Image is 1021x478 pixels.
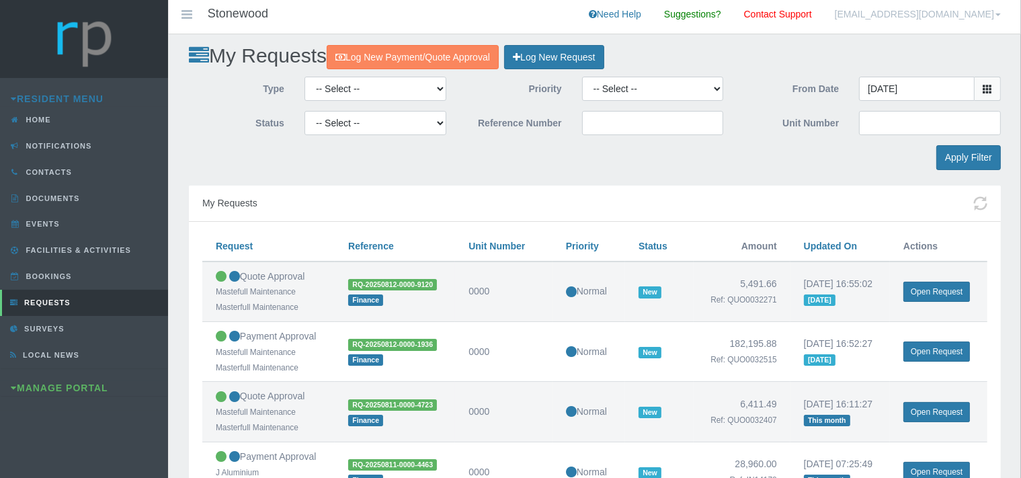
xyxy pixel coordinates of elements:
[639,241,667,251] a: Status
[790,262,890,322] td: [DATE] 16:55:02
[348,339,437,350] span: RQ-20250812-0000-1936
[216,407,296,417] small: Mastefull Maintenance
[348,415,383,426] span: Finance
[694,262,790,322] td: 5,491.66
[23,220,60,228] span: Events
[553,382,625,442] td: Normal
[11,93,104,104] a: Resident Menu
[936,145,1001,170] input: Apply Filter
[903,402,970,422] a: Open Request
[903,342,970,362] a: Open Request
[216,363,298,372] small: Masterfull Maintenance
[455,382,553,442] td: 0000
[23,194,80,202] span: Documents
[694,322,790,382] td: 182,195.88
[733,111,849,131] label: Unit Number
[348,279,437,290] span: RQ-20250812-0000-9120
[694,382,790,442] td: 6,411.49
[710,355,777,364] small: Ref: QUO0032515
[733,77,849,97] label: From Date
[903,282,970,302] a: Open Request
[348,294,383,306] span: Finance
[790,382,890,442] td: [DATE] 16:11:27
[804,354,835,366] span: [DATE]
[348,459,437,471] span: RQ-20250811-0000-4463
[504,45,604,70] a: Log New Request
[456,111,572,131] label: Reference Number
[202,382,335,442] td: Quote Approval
[790,322,890,382] td: [DATE] 16:52:27
[903,241,938,251] span: Actions
[639,286,661,298] span: New
[741,241,777,251] span: Amount
[553,262,625,322] td: Normal
[468,241,525,251] a: Unit Number
[455,262,553,322] td: 0000
[19,351,79,359] span: Local News
[21,325,64,333] span: Surveys
[189,44,1001,69] h2: My Requests
[348,399,437,411] span: RQ-20250811-0000-4723
[639,347,661,358] span: New
[216,287,296,296] small: Mastefull Maintenance
[566,241,599,251] a: Priority
[11,383,108,393] a: Manage Portal
[189,186,1001,222] div: My Requests
[23,246,131,254] span: Facilities & Activities
[202,322,335,382] td: Payment Approval
[456,77,572,97] label: Priority
[23,272,72,280] span: Bookings
[216,241,253,251] a: Request
[208,7,268,21] h4: Stonewood
[710,415,777,425] small: Ref: QUO0032407
[216,468,259,477] small: J Aluminium
[348,354,383,366] span: Finance
[179,111,294,131] label: Status
[710,295,777,305] small: Ref: QUO0032271
[23,116,51,124] span: Home
[639,407,661,418] span: New
[216,423,298,432] small: Masterfull Maintenance
[804,241,857,251] a: Updated On
[216,348,296,357] small: Mastefull Maintenance
[21,298,71,307] span: Requests
[348,241,394,251] a: Reference
[216,303,298,312] small: Masterfull Maintenance
[23,168,72,176] span: Contacts
[553,322,625,382] td: Normal
[455,322,553,382] td: 0000
[202,262,335,322] td: Quote Approval
[327,45,499,70] a: Log New Payment/Quote Approval
[23,142,92,150] span: Notifications
[179,77,294,97] label: Type
[804,415,850,426] span: This month
[804,294,835,306] span: [DATE]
